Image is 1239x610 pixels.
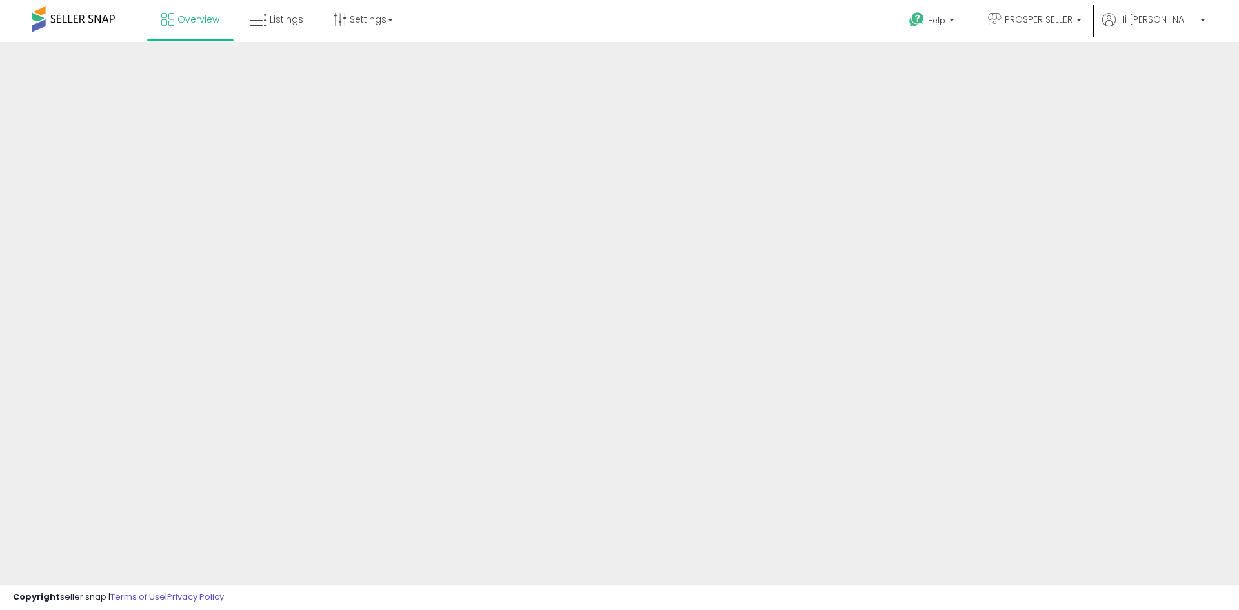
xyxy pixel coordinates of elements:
[1005,13,1073,26] span: PROSPER SELLER
[177,13,219,26] span: Overview
[1119,13,1196,26] span: Hi [PERSON_NAME]
[928,15,945,26] span: Help
[909,12,925,28] i: Get Help
[270,13,303,26] span: Listings
[1102,13,1205,42] a: Hi [PERSON_NAME]
[899,2,967,42] a: Help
